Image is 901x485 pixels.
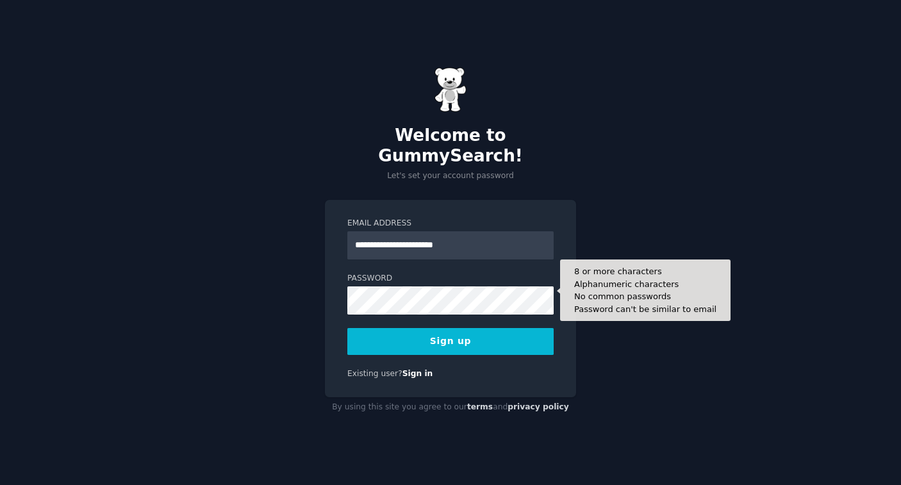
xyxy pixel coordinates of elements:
label: Password [347,273,554,284]
span: Existing user? [347,369,402,378]
a: privacy policy [508,402,569,411]
img: Gummy Bear [434,67,467,112]
h2: Welcome to GummySearch! [325,126,576,166]
button: Sign up [347,328,554,355]
a: terms [467,402,493,411]
label: Email Address [347,218,554,229]
div: By using this site you agree to our and [325,397,576,418]
a: Sign in [402,369,433,378]
p: Let's set your account password [325,170,576,182]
